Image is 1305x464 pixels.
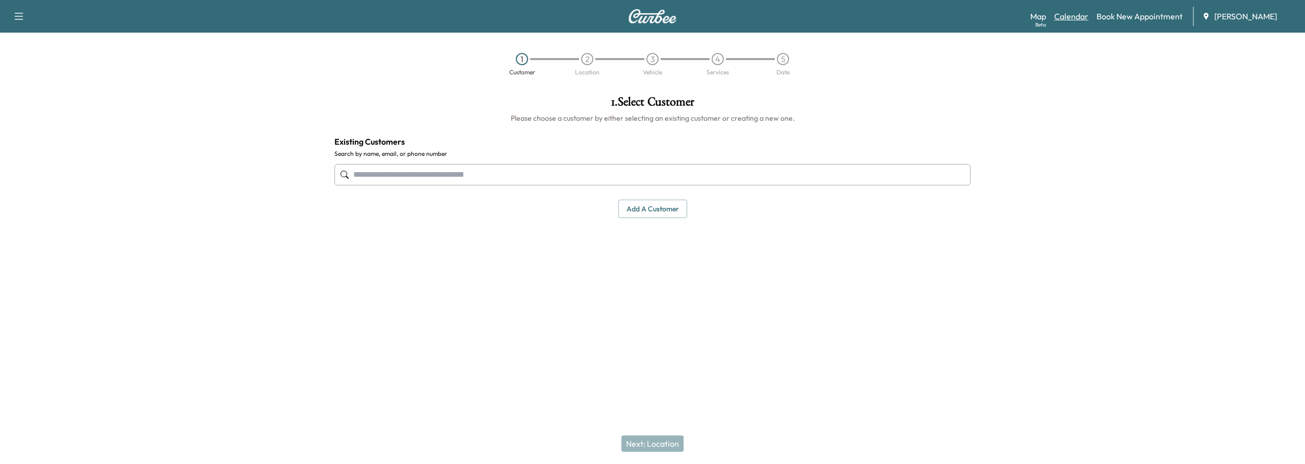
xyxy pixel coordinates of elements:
[334,96,971,113] h1: 1 . Select Customer
[575,69,599,75] div: Location
[707,69,729,75] div: Services
[618,200,687,219] button: Add a customer
[1030,10,1046,22] a: MapBeta
[334,150,971,158] label: Search by name, email, or phone number
[646,53,659,65] div: 3
[1035,21,1046,29] div: Beta
[334,135,971,148] h4: Existing Customers
[643,69,662,75] div: Vehicle
[777,53,789,65] div: 5
[516,53,528,65] div: 1
[581,53,593,65] div: 2
[334,113,971,123] h6: Please choose a customer by either selecting an existing customer or creating a new one.
[712,53,724,65] div: 4
[1214,10,1277,22] span: [PERSON_NAME]
[1097,10,1183,22] a: Book New Appointment
[776,69,790,75] div: Date
[509,69,535,75] div: Customer
[1054,10,1088,22] a: Calendar
[628,9,677,23] img: Curbee Logo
